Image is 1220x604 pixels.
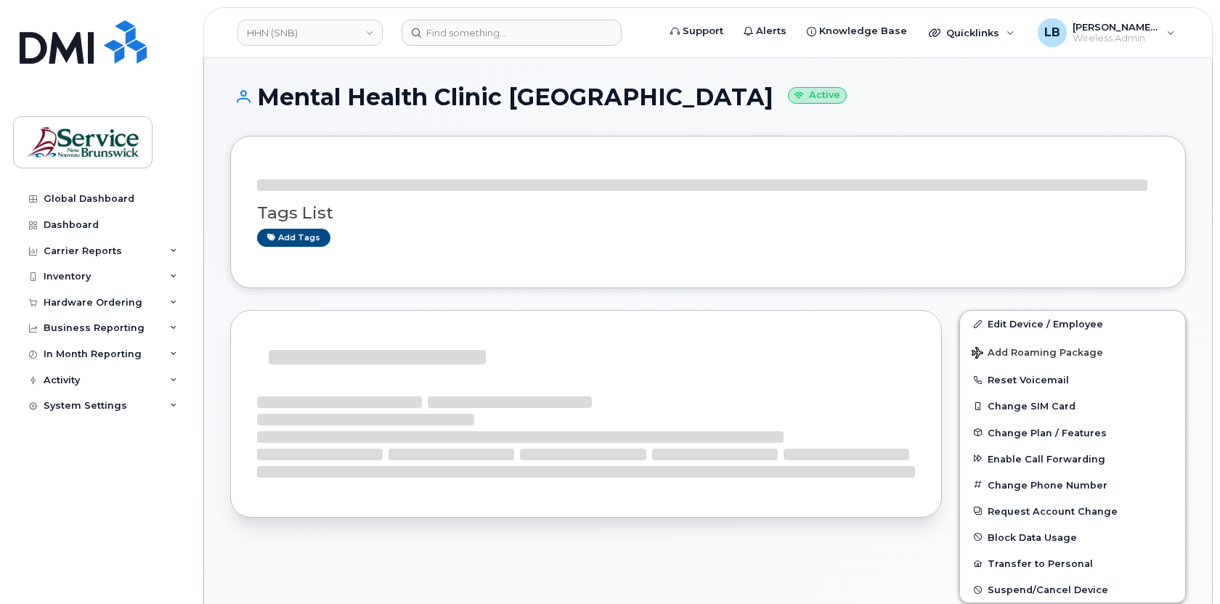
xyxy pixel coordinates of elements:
button: Reset Voicemail [960,367,1185,393]
button: Block Data Usage [960,524,1185,550]
button: Enable Call Forwarding [960,446,1185,472]
a: Edit Device / Employee [960,311,1185,337]
button: Change Phone Number [960,472,1185,498]
span: Change Plan / Features [988,427,1107,438]
span: Suspend/Cancel Device [988,584,1108,595]
small: Active [788,87,847,104]
span: Add Roaming Package [972,347,1103,361]
h3: Tags List [257,204,1159,222]
button: Transfer to Personal [960,550,1185,576]
button: Suspend/Cancel Device [960,576,1185,603]
button: Change Plan / Features [960,420,1185,446]
span: Enable Call Forwarding [988,453,1105,464]
button: Change SIM Card [960,393,1185,419]
button: Add Roaming Package [960,337,1185,367]
a: Add tags [257,229,330,247]
button: Request Account Change [960,498,1185,524]
h1: Mental Health Clinic [GEOGRAPHIC_DATA] [230,84,1186,110]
